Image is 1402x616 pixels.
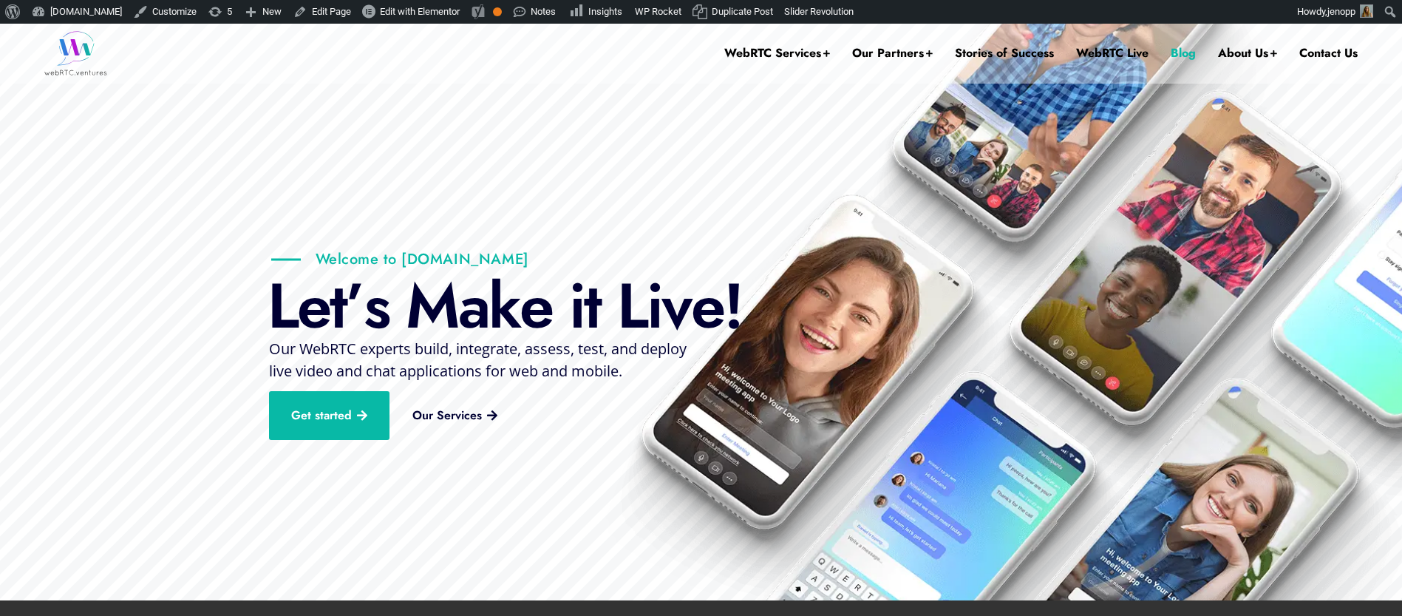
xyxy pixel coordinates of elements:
div: e [691,273,724,339]
div: L [268,273,297,339]
div: e [520,273,552,339]
a: Our Services [390,398,520,433]
div: ! [724,273,742,339]
a: Our Partners [852,24,933,83]
div: s [364,273,389,339]
div: OK [493,7,502,16]
div: t [584,273,600,339]
div: k [489,273,520,339]
div: M [406,273,458,339]
a: Contact Us [1299,24,1358,83]
a: About Us [1218,24,1277,83]
a: WebRTC Services [724,24,830,83]
div: e [297,273,330,339]
span: jenopp [1327,6,1355,17]
div: L [617,273,647,339]
div: i [647,273,661,339]
div: a [458,273,489,339]
span: Slider Revolution [784,6,854,17]
span: Insights [588,6,622,17]
img: WebRTC.ventures [44,31,107,75]
a: WebRTC Live [1076,24,1149,83]
div: ’ [346,273,364,339]
div: i [569,273,584,339]
div: v [661,273,691,339]
p: Welcome to [DOMAIN_NAME] [271,250,529,268]
div: t [330,273,346,339]
a: Blog [1171,24,1196,83]
span: Our WebRTC experts build, integrate, assess, test, and deploy live video and chat applications fo... [269,339,687,381]
span: Edit with Elementor [380,6,460,17]
a: Stories of Success [955,24,1054,83]
a: Get started [269,391,389,440]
